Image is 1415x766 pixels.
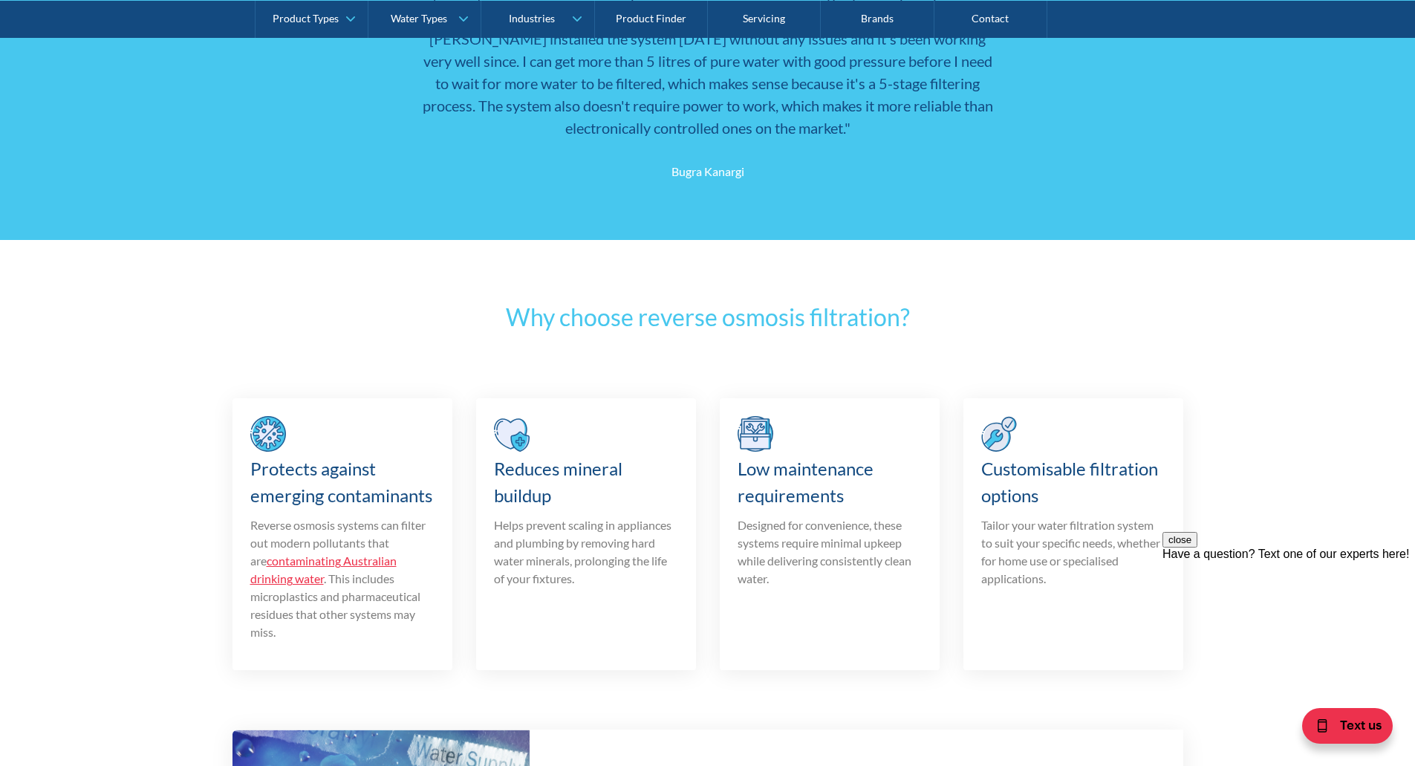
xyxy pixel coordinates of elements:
iframe: podium webchat widget prompt [1162,532,1415,710]
h3: Protects against emerging contaminants [250,455,435,509]
iframe: podium webchat widget bubble [1266,692,1415,766]
h3: Reduces mineral buildup [494,455,678,509]
div: Bugra Kanargi [671,163,744,181]
p: Reverse osmosis systems can filter out modern pollutants that are . This includes microplastics a... [250,516,435,641]
a: contaminating Australian drinking water [250,554,397,585]
h3: Low maintenance requirements [738,455,922,509]
p: Designed for convenience, these systems require minimal upkeep while delivering consistently clea... [738,516,922,588]
p: Helps prevent scaling in appliances and plumbing by removing hard water minerals, prolonging the ... [494,516,678,588]
h2: Why choose reverse osmosis filtration? [232,299,1183,335]
div: Industries [509,12,555,25]
div: Product Types [273,12,339,25]
div: Water Types [391,12,447,25]
p: Tailor your water filtration system to suit your specific needs, whether for home use or speciali... [981,516,1165,588]
h3: Customisable filtration options [981,455,1165,509]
